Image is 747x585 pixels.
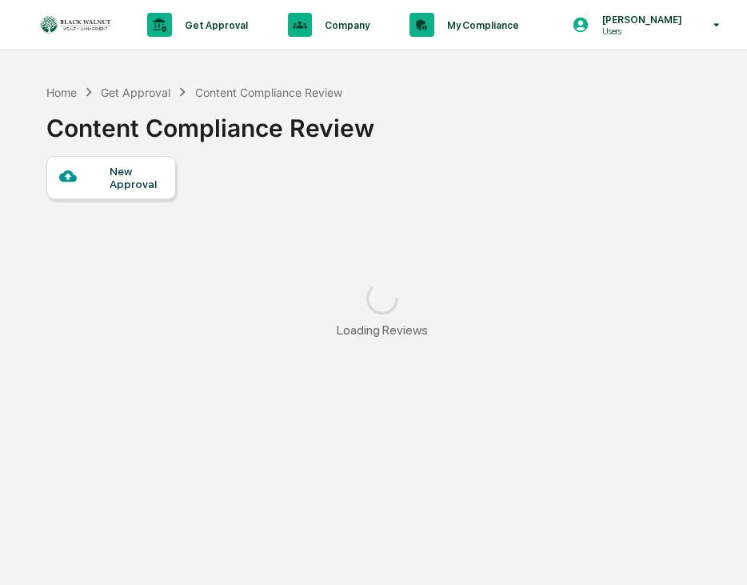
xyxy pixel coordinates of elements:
p: [PERSON_NAME] [589,14,690,26]
p: Users [589,26,690,37]
div: Content Compliance Review [46,101,374,142]
div: Content Compliance Review [195,86,342,99]
p: Get Approval [172,19,256,31]
div: New Approval [110,165,163,190]
p: Company [312,19,377,31]
div: Loading Reviews [337,323,428,338]
div: Home [46,86,77,99]
img: logo [38,14,115,35]
p: My Compliance [434,19,527,31]
div: Get Approval [101,86,170,99]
